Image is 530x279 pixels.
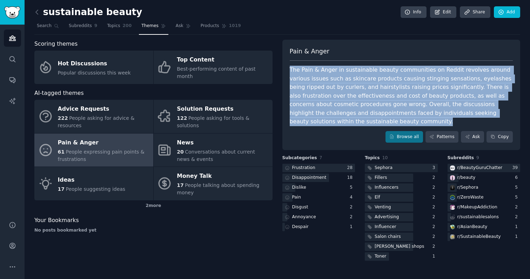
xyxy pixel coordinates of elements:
div: 2 [432,244,438,250]
span: Search [37,23,52,29]
div: Influencer [375,224,396,230]
span: 9 [94,23,98,29]
div: r/ BeautyGuruChatter [457,165,503,171]
span: Your Bookmarks [34,216,79,225]
div: r/ Sephora [457,184,478,191]
span: 17 [177,182,183,188]
a: Ideas17People suggesting ideas [34,167,153,200]
a: Edit [430,6,456,18]
div: Dislike [292,184,306,191]
span: 222 [58,115,68,121]
a: Dislike5 [282,183,355,192]
div: 4 [350,194,355,201]
a: Share [460,6,490,18]
div: 18 [347,175,355,181]
div: 6 [515,175,520,181]
a: Add [494,6,520,18]
div: 2 [432,175,438,181]
a: Advice Requests222People asking for advice & resources [34,100,153,133]
a: Top ContentBest-performing content of past month [154,51,273,84]
div: [PERSON_NAME] shops [375,244,424,250]
div: 1 [432,253,438,260]
span: Conversations about current news & events [177,149,255,162]
a: Topics200 [105,20,134,35]
a: Ask [461,131,484,143]
a: Money Talk17People talking about spending money [154,167,273,200]
div: 3 [432,165,438,171]
span: 61 [58,149,65,155]
span: People suggesting ideas [66,186,125,192]
span: Best-performing content of past month [177,66,255,79]
a: Ask [173,20,193,35]
div: 2 more [34,200,273,212]
a: ZeroWaster/ZeroWaste5 [448,193,521,202]
span: 7 [320,155,322,160]
div: r/ MakeupAddiction [457,204,497,210]
div: r/ sustainablesalons [457,214,499,220]
div: Advice Requests [58,104,150,115]
a: Despair1 [282,223,355,232]
a: r/sustainablesalons2 [448,213,521,222]
div: Disappointment [292,175,327,181]
a: Pain4 [282,193,355,202]
a: SustainableBeautyr/SustainableBeauty1 [448,233,521,241]
div: r/ SustainableBeauty [457,234,501,240]
div: Sephora [375,165,393,171]
a: Toner1 [365,252,438,261]
span: Themes [141,23,159,29]
div: 2 [432,234,438,240]
div: 2 [515,214,520,220]
img: AsianBeauty [450,225,455,229]
div: 2 [515,204,520,210]
span: 200 [123,23,132,29]
span: People talking about spending money [177,182,259,195]
span: People asking for advice & resources [58,115,135,128]
a: beautyr/beauty6 [448,174,521,182]
span: 20 [177,149,183,155]
div: 2 [350,204,355,210]
div: Despair [292,224,309,230]
a: Influencers2 [365,183,438,192]
button: Copy [487,131,513,143]
div: No posts bookmarked yet [34,227,273,234]
div: 5 [515,194,520,201]
div: 2 [350,214,355,220]
a: News20Conversations about current news & events [154,134,273,167]
span: Subreddits [448,155,474,161]
div: The Pain & Anger in sustainable beauty communities on Reddit revolves around various issues such ... [290,66,513,126]
a: Products1019 [198,20,243,35]
a: Sephorar/Sephora5 [448,183,521,192]
div: Fillers [375,175,387,181]
a: Search [34,20,61,35]
div: Money Talk [177,171,269,182]
span: 9 [476,155,479,160]
a: Disappointment18 [282,174,355,182]
a: Info [401,6,427,18]
a: Annoyance2 [282,213,355,222]
div: Hot Discussions [58,58,131,69]
span: Popular discussions this week [58,70,131,76]
span: 122 [177,115,187,121]
div: r/ AsianBeauty [457,224,488,230]
a: Solution Requests122People asking for tools & solutions [154,100,273,133]
a: Venting2 [365,203,438,212]
span: 1019 [229,23,241,29]
span: Scoring themes [34,40,78,48]
span: Products [201,23,219,29]
a: MakeupAddictionr/MakeupAddiction2 [448,203,521,212]
div: 2 [432,184,438,191]
a: Elf2 [365,193,438,202]
div: Annoyance [292,214,316,220]
div: Elf [375,194,380,201]
div: r/ ZeroWaste [457,194,484,201]
div: 39 [512,165,520,171]
span: AI-tagged themes [34,89,84,98]
span: 17 [58,186,65,192]
div: Pain [292,194,301,201]
a: [PERSON_NAME] shops2 [365,242,438,251]
a: Frustration28 [282,164,355,173]
span: People asking for tools & solutions [177,115,249,128]
div: Top Content [177,54,269,66]
img: Sephora [450,185,455,190]
a: BeautyGuruChatterr/BeautyGuruChatter39 [448,164,521,173]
